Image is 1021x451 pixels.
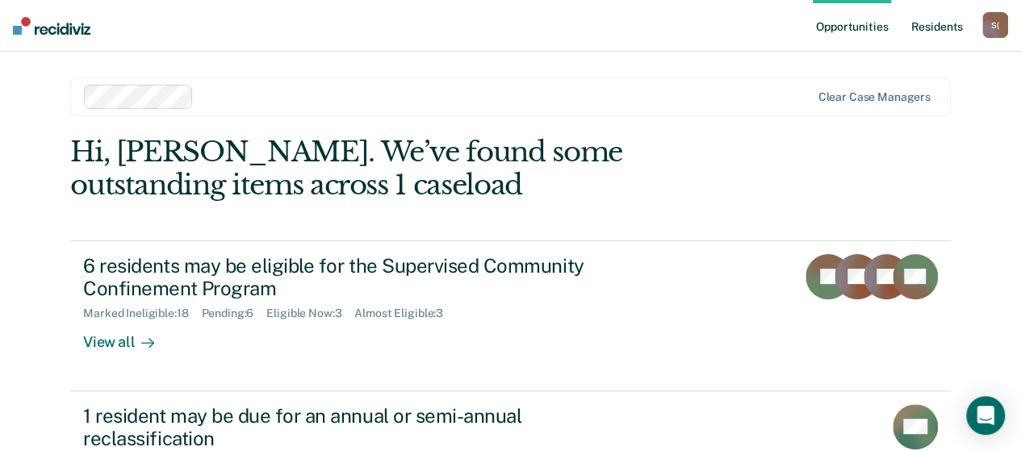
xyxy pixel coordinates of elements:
a: 6 residents may be eligible for the Supervised Community Confinement ProgramMarked Ineligible:18P... [70,240,951,391]
div: 6 residents may be eligible for the Supervised Community Confinement Program [83,254,650,301]
div: Clear case managers [818,90,930,104]
div: Eligible Now : 3 [266,307,354,320]
div: View all [83,320,174,352]
div: 1 resident may be due for an annual or semi-annual reclassification [83,404,650,451]
button: S( [982,12,1008,38]
div: Almost Eligible : 3 [354,307,456,320]
div: S ( [982,12,1008,38]
div: Pending : 6 [201,307,266,320]
img: Recidiviz [13,17,90,35]
div: Hi, [PERSON_NAME]. We’ve found some outstanding items across 1 caseload [70,136,774,202]
div: Open Intercom Messenger [966,396,1005,435]
div: Marked Ineligible : 18 [83,307,201,320]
